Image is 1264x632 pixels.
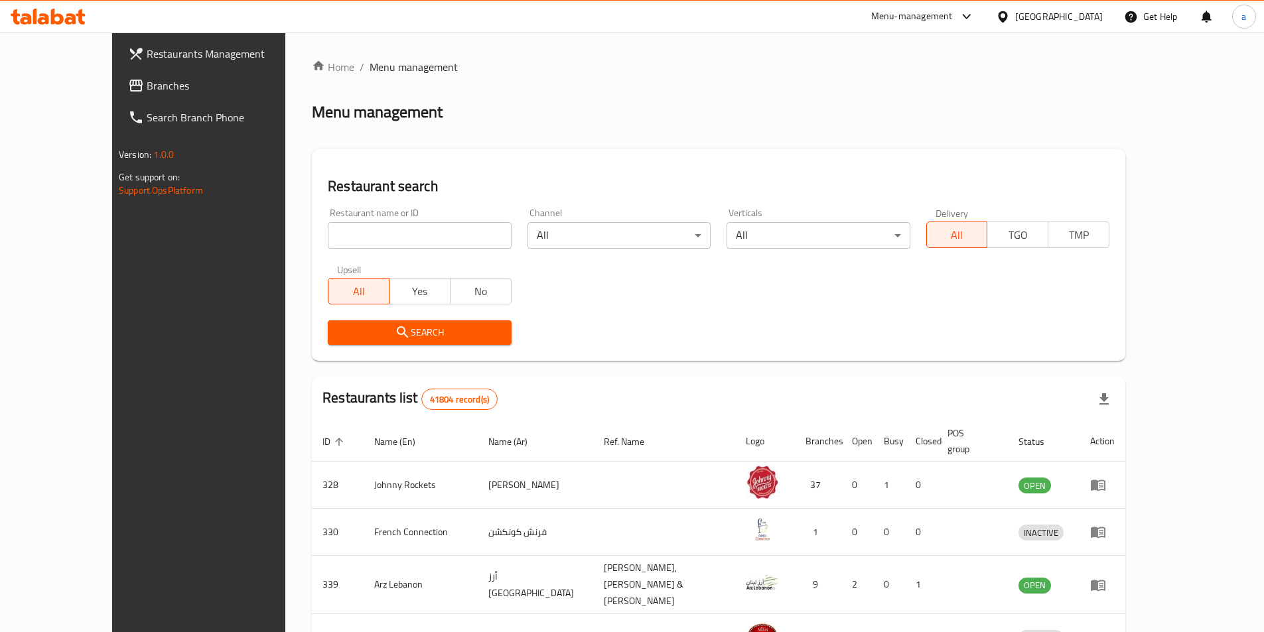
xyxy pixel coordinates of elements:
div: Menu-management [871,9,953,25]
h2: Restaurants list [322,388,498,410]
button: No [450,278,512,304]
img: French Connection [746,513,779,546]
td: 1 [873,462,905,509]
td: 2 [841,556,873,614]
div: [GEOGRAPHIC_DATA] [1015,9,1103,24]
td: Johnny Rockets [364,462,478,509]
button: Search [328,320,511,345]
span: Status [1018,434,1062,450]
span: POS group [948,425,992,457]
td: French Connection [364,509,478,556]
button: Yes [389,278,451,304]
span: TGO [993,225,1043,245]
li: / [360,59,364,75]
a: Restaurants Management [117,38,323,70]
span: Get support on: [119,168,180,186]
th: Busy [873,421,905,462]
a: Support.OpsPlatform [119,182,203,199]
td: 0 [873,556,905,614]
td: 0 [905,509,937,556]
div: All [527,222,711,249]
span: 41804 record(s) [422,393,497,406]
td: 0 [905,462,937,509]
td: 328 [312,462,364,509]
span: Name (Ar) [488,434,545,450]
td: 0 [841,462,873,509]
th: Action [1080,421,1125,462]
span: 1.0.0 [153,146,174,163]
span: TMP [1054,225,1104,245]
span: OPEN [1018,478,1051,493]
h2: Menu management [312,101,443,123]
td: 0 [841,509,873,556]
span: All [932,225,983,245]
h2: Restaurant search [328,176,1109,196]
span: ID [322,434,348,450]
div: Menu [1090,524,1115,540]
span: Ref. Name [604,434,662,450]
th: Logo [735,421,795,462]
td: Arz Lebanon [364,556,478,614]
span: INACTIVE [1018,525,1064,540]
div: Total records count [421,389,498,410]
td: 0 [873,509,905,556]
input: Search for restaurant name or ID.. [328,222,511,249]
span: Restaurants Management [147,46,313,62]
td: 339 [312,556,364,614]
td: 9 [795,556,841,614]
td: 1 [795,509,841,556]
span: Search [338,324,500,341]
div: OPEN [1018,578,1051,594]
span: Version: [119,146,151,163]
img: Johnny Rockets [746,466,779,499]
a: Home [312,59,354,75]
button: All [926,221,988,248]
div: Export file [1088,383,1120,415]
label: Upsell [337,265,362,274]
td: 37 [795,462,841,509]
div: Menu [1090,477,1115,493]
nav: breadcrumb [312,59,1125,75]
th: Closed [905,421,937,462]
span: All [334,282,384,301]
a: Search Branch Phone [117,101,323,133]
th: Branches [795,421,841,462]
span: Name (En) [374,434,433,450]
span: OPEN [1018,578,1051,593]
span: Menu management [370,59,458,75]
td: 330 [312,509,364,556]
th: Open [841,421,873,462]
span: Branches [147,78,313,94]
button: TMP [1048,221,1109,248]
span: Yes [395,282,445,301]
span: a [1241,9,1246,24]
a: Branches [117,70,323,101]
td: [PERSON_NAME],[PERSON_NAME] & [PERSON_NAME] [593,556,736,614]
div: All [727,222,910,249]
td: أرز [GEOGRAPHIC_DATA] [478,556,593,614]
span: No [456,282,506,301]
div: Menu [1090,577,1115,593]
button: All [328,278,389,304]
label: Delivery [936,208,969,218]
img: Arz Lebanon [746,566,779,599]
button: TGO [987,221,1048,248]
td: فرنش كونكشن [478,509,593,556]
td: [PERSON_NAME] [478,462,593,509]
td: 1 [905,556,937,614]
span: Search Branch Phone [147,109,313,125]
